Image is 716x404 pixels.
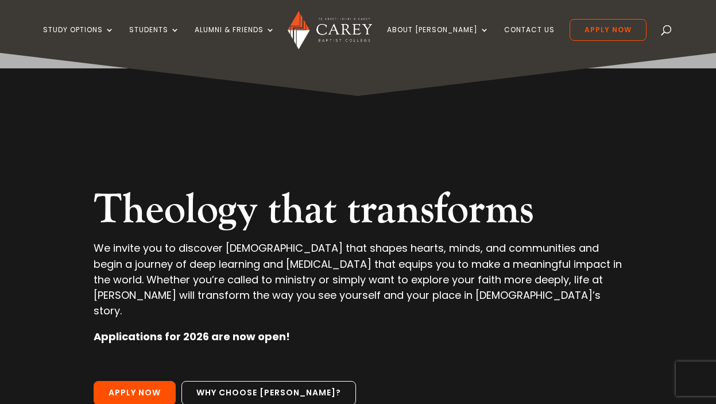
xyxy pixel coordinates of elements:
[504,26,555,53] a: Contact Us
[94,185,623,240] h2: Theology that transforms
[570,19,647,41] a: Apply Now
[387,26,489,53] a: About [PERSON_NAME]
[129,26,180,53] a: Students
[94,329,290,344] strong: Applications for 2026 are now open!
[288,11,372,49] img: Carey Baptist College
[94,240,623,329] p: We invite you to discover [DEMOGRAPHIC_DATA] that shapes hearts, minds, and communities and begin...
[195,26,275,53] a: Alumni & Friends
[43,26,114,53] a: Study Options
